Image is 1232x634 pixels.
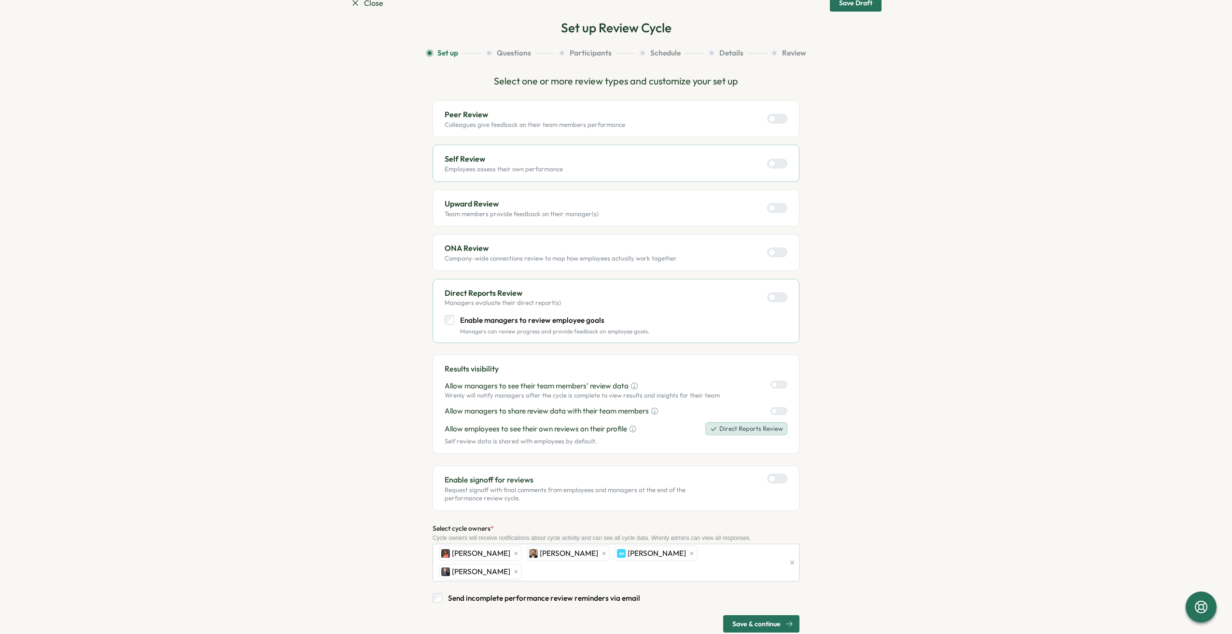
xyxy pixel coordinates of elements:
img: Nathan Lohse [441,567,450,576]
button: Direct Reports Review [705,422,787,436]
button: Save & continue [723,615,799,633]
p: Employees assess their own performance [445,165,563,174]
img: Nikki Kean [441,549,450,558]
p: Colleagues give feedback on their team members performance [445,121,625,129]
span: AW [619,551,624,556]
button: Review [770,48,806,58]
button: Schedule [639,48,704,58]
p: Direct Reports Review [445,287,561,299]
span: [PERSON_NAME] [452,566,510,577]
h2: Set up Review Cycle [561,19,672,36]
p: Enable managers to review employee goals [460,315,649,326]
span: [PERSON_NAME] [452,548,510,559]
div: Cycle owners will receive notifications about cycle activity and can see all cycle data. Wrenly a... [433,535,799,541]
p: Managers can review progress and provide feedback on employee goals. [460,328,649,335]
p: Managers evaluate their direct report(s) [445,299,561,307]
p: Wrenly will notify managers after the cycle is complete to view results and insights for their team [445,391,720,400]
p: Allow employees to see their own reviews on their profile [445,424,627,434]
span: [PERSON_NAME] [628,548,686,559]
span: Save & continue [732,616,781,632]
button: Participants [558,48,635,58]
p: Allow managers to see their team members' review data [445,381,629,391]
p: Self review data is shared with employees by default. [445,437,787,446]
p: Self Review [445,153,563,165]
button: Questions [485,48,554,58]
button: Set up [426,48,481,58]
p: Peer Review [445,109,625,121]
p: Enable signoff for reviews [445,474,692,486]
p: Team members provide feedback on their manager(s) [445,210,599,219]
p: Send incomplete performance review reminders via email [448,593,640,604]
p: Select one or more review types and customize your set up [433,74,799,89]
p: ONA Review [445,242,677,254]
p: Request signoff with final comments from employees and managers at the end of the performance rev... [445,486,692,503]
p: Results visibility [445,363,787,375]
p: Allow managers to share review data with their team members [445,406,649,416]
p: Company-wide connections review to map how employees actually work together [445,254,677,263]
p: Upward Review [445,198,599,210]
span: [PERSON_NAME] [540,548,598,559]
button: Details [708,48,767,58]
label: Select cycle owners [433,524,494,534]
img: Brandon Sullivan [529,549,538,558]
